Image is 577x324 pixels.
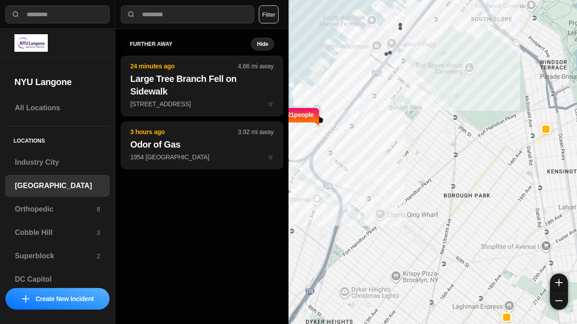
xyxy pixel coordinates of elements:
[5,126,110,152] h5: Locations
[15,103,100,113] h3: All Locations
[284,110,314,130] p: 421 people
[96,228,100,237] p: 3
[5,222,110,243] a: Cobble Hill3
[14,76,101,88] h2: NYU Langone
[5,152,110,173] a: Industry City
[36,294,94,303] p: Create New Incident
[251,38,274,50] button: Hide
[550,274,568,292] button: zoom-in
[22,295,29,302] img: icon
[314,107,321,126] img: notch
[15,204,96,215] h3: Orthopedic
[268,100,274,108] span: star
[14,34,48,52] img: logo
[268,153,274,161] span: star
[15,180,100,191] h3: [GEOGRAPHIC_DATA]
[130,62,238,71] p: 24 minutes ago
[127,10,136,19] img: search
[259,5,279,23] button: Filter
[130,40,251,48] h5: further away
[5,175,110,197] a: [GEOGRAPHIC_DATA]
[121,153,283,161] a: 3 hours ago3.92 mi awayOdor of Gas1954 [GEOGRAPHIC_DATA]star
[130,99,274,108] p: [STREET_ADDRESS]
[550,292,568,310] button: zoom-out
[555,297,563,304] img: zoom-out
[238,127,274,136] p: 3.92 mi away
[130,138,274,151] h2: Odor of Gas
[257,40,268,48] small: Hide
[15,274,100,285] h3: DC Capitol
[5,198,110,220] a: Orthopedic8
[96,252,100,261] p: 2
[96,205,100,214] p: 8
[15,157,100,168] h3: Industry City
[121,56,283,116] button: 24 minutes ago4.66 mi awayLarge Tree Branch Fell on Sidewalk[STREET_ADDRESS]star
[5,97,110,119] a: All Locations
[121,121,283,169] button: 3 hours ago3.92 mi awayOdor of Gas1954 [GEOGRAPHIC_DATA]star
[15,251,96,261] h3: Superblock
[11,10,20,19] img: search
[5,288,110,310] button: iconCreate New Incident
[130,127,238,136] p: 3 hours ago
[555,279,563,286] img: zoom-in
[130,72,274,98] h2: Large Tree Branch Fell on Sidewalk
[15,227,96,238] h3: Cobble Hill
[238,62,274,71] p: 4.66 mi away
[130,153,274,162] p: 1954 [GEOGRAPHIC_DATA]
[5,245,110,267] a: Superblock2
[121,100,283,108] a: 24 minutes ago4.66 mi awayLarge Tree Branch Fell on Sidewalk[STREET_ADDRESS]star
[5,269,110,290] a: DC Capitol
